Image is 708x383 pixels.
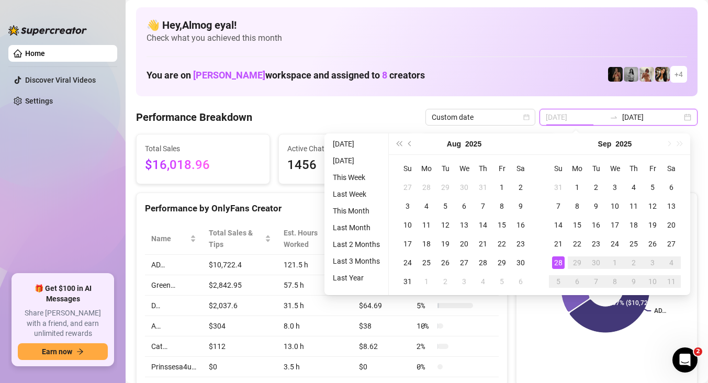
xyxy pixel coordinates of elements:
td: 2025-09-25 [624,234,643,253]
div: 14 [552,219,565,231]
div: 31 [477,181,489,194]
td: 2025-08-25 [417,253,436,272]
div: 22 [496,238,508,250]
img: AD [655,67,670,82]
div: 24 [609,238,621,250]
div: 11 [665,275,678,288]
td: $2,037.6 [203,296,277,316]
span: 🎁 Get $100 in AI Messages [18,284,108,304]
td: 2025-08-21 [474,234,492,253]
div: 11 [627,200,640,212]
td: 2025-09-06 [662,178,681,197]
td: 2025-08-16 [511,216,530,234]
img: A [624,67,638,82]
div: 2 [627,256,640,269]
div: 29 [496,256,508,269]
img: logo-BBDzfeDw.svg [8,25,87,36]
button: Earn nowarrow-right [18,343,108,360]
td: 8.0 h [277,316,353,336]
td: 2025-09-16 [587,216,605,234]
div: 28 [420,181,433,194]
td: 2025-08-24 [398,253,417,272]
div: 25 [420,256,433,269]
span: [PERSON_NAME] [193,70,265,81]
li: This Month [329,205,384,217]
li: [DATE] [329,154,384,167]
td: $304 [203,316,277,336]
td: 2025-09-28 [549,253,568,272]
div: 30 [514,256,527,269]
div: 26 [439,256,452,269]
td: 2025-08-06 [455,197,474,216]
div: 19 [439,238,452,250]
div: 10 [609,200,621,212]
div: 1 [571,181,583,194]
div: 10 [646,275,659,288]
div: 27 [458,256,470,269]
button: Choose a year [465,133,481,154]
td: 2025-10-03 [643,253,662,272]
td: 2025-09-06 [511,272,530,291]
td: 2025-09-05 [643,178,662,197]
td: 2025-07-28 [417,178,436,197]
div: 7 [590,275,602,288]
td: $10,722.4 [203,255,277,275]
td: 2025-09-24 [605,234,624,253]
td: 2025-08-09 [511,197,530,216]
td: 57.5 h [277,275,353,296]
img: D [608,67,623,82]
td: 2025-08-30 [511,253,530,272]
div: 5 [552,275,565,288]
td: Green… [145,275,203,296]
div: 12 [439,219,452,231]
div: 16 [514,219,527,231]
div: 31 [401,275,414,288]
td: 2025-09-02 [587,178,605,197]
div: 5 [646,181,659,194]
td: 2025-08-11 [417,216,436,234]
div: 6 [514,275,527,288]
td: 2025-08-10 [398,216,417,234]
td: 2025-08-03 [398,197,417,216]
th: Mo [417,159,436,178]
td: 2025-08-05 [436,197,455,216]
span: Total Sales [145,143,261,154]
td: 2025-09-09 [587,197,605,216]
span: 1456 [287,155,403,175]
span: calendar [523,114,530,120]
text: AD… [654,307,666,314]
th: Th [624,159,643,178]
td: 2025-09-12 [643,197,662,216]
td: 2025-09-19 [643,216,662,234]
div: 5 [439,200,452,212]
td: 2025-10-10 [643,272,662,291]
a: Discover Viral Videos [25,76,96,84]
td: 2025-08-15 [492,216,511,234]
td: 2025-09-10 [605,197,624,216]
div: 26 [646,238,659,250]
li: Last Month [329,221,384,234]
td: Cat… [145,336,203,357]
div: 23 [514,238,527,250]
h4: Performance Breakdown [136,110,252,125]
div: 2 [590,181,602,194]
td: 13.0 h [277,336,353,357]
td: 2025-10-09 [624,272,643,291]
td: $0 [203,357,277,377]
td: 2025-08-18 [417,234,436,253]
div: 3 [609,181,621,194]
div: 1 [609,256,621,269]
td: 2025-10-06 [568,272,587,291]
div: 15 [571,219,583,231]
input: End date [622,111,682,123]
div: 25 [627,238,640,250]
div: 17 [401,238,414,250]
td: 2025-10-04 [662,253,681,272]
div: 9 [627,275,640,288]
iframe: Intercom live chat [672,347,698,373]
td: 2025-08-14 [474,216,492,234]
td: 2025-09-14 [549,216,568,234]
li: Last 3 Months [329,255,384,267]
span: + 4 [675,69,683,80]
td: 2025-08-01 [492,178,511,197]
